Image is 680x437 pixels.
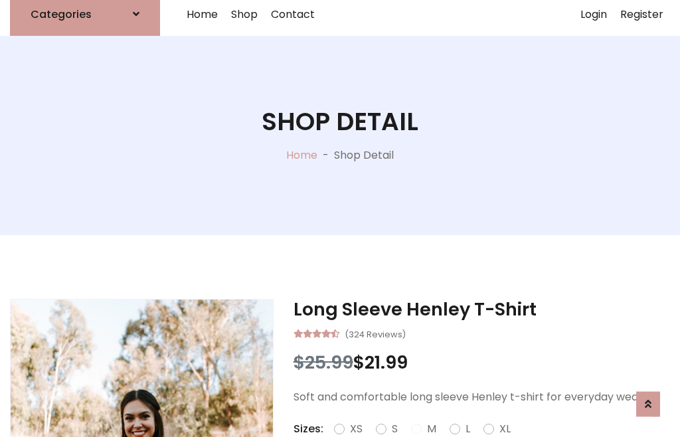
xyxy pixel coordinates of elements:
[350,421,363,437] label: XS
[365,350,408,375] span: 21.99
[466,421,470,437] label: L
[392,421,398,437] label: S
[345,325,406,341] small: (324 Reviews)
[31,8,92,21] h6: Categories
[294,352,670,373] h3: $
[294,350,353,375] span: $25.99
[427,421,436,437] label: M
[317,147,334,163] p: -
[262,107,418,137] h1: Shop Detail
[294,421,323,437] p: Sizes:
[286,147,317,163] a: Home
[294,299,670,320] h3: Long Sleeve Henley T-Shirt
[294,389,670,405] p: Soft and comfortable long sleeve Henley t-shirt for everyday wear.
[334,147,394,163] p: Shop Detail
[499,421,511,437] label: XL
